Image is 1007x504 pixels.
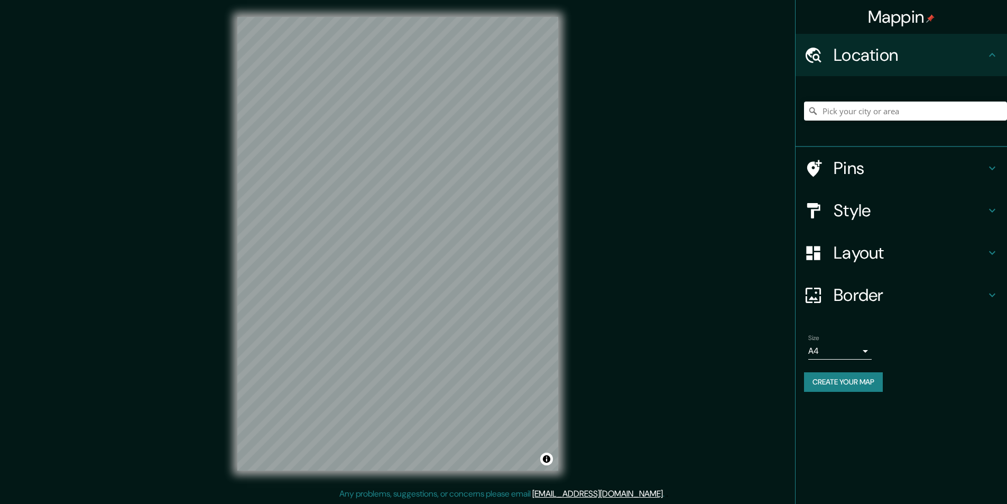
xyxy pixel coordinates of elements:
[796,232,1007,274] div: Layout
[834,44,986,66] h4: Location
[804,102,1007,121] input: Pick your city or area
[237,17,558,471] canvas: Map
[666,488,668,500] div: .
[808,343,872,360] div: A4
[540,453,553,465] button: Toggle attribution
[339,488,664,500] p: Any problems, suggestions, or concerns please email .
[796,147,1007,189] div: Pins
[834,285,986,306] h4: Border
[796,34,1007,76] div: Location
[808,334,819,343] label: Size
[664,488,666,500] div: .
[796,274,1007,316] div: Border
[804,372,883,392] button: Create your map
[926,14,935,23] img: pin-icon.png
[834,242,986,263] h4: Layout
[834,200,986,221] h4: Style
[532,488,663,499] a: [EMAIL_ADDRESS][DOMAIN_NAME]
[796,189,1007,232] div: Style
[868,6,935,28] h4: Mappin
[834,158,986,179] h4: Pins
